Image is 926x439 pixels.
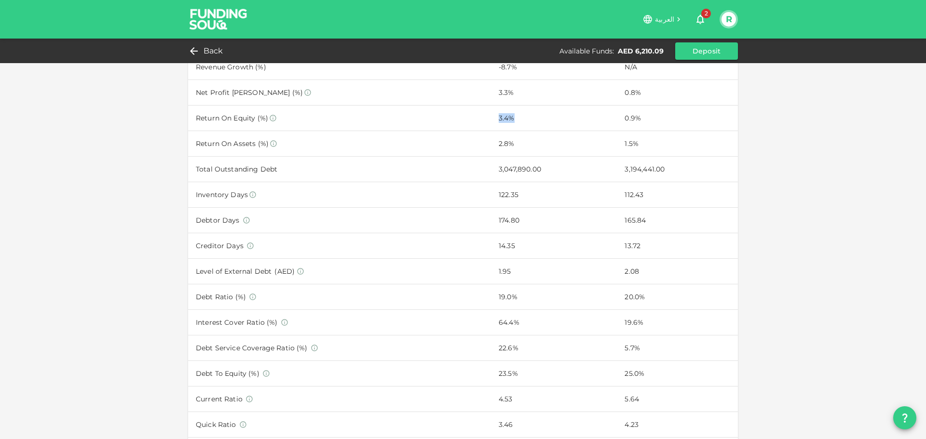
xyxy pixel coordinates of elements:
td: 4.23 [617,412,738,438]
button: 2 [691,10,710,29]
td: Net Profit [PERSON_NAME] (%) [188,80,491,105]
td: 1.5% [617,131,738,156]
td: 13.72 [617,233,738,259]
span: Back [204,44,223,58]
td: 3,194,441.00 [617,157,738,182]
td: 23.5% [491,361,617,386]
td: Interest Cover Ratio (%) [188,310,491,335]
td: 14.35 [491,233,617,259]
td: Inventory Days [188,182,491,208]
span: العربية [655,15,674,24]
td: 22.6% [491,335,617,361]
td: 112.43 [617,182,738,208]
td: Debt Service Coverage Ratio (%) [188,335,491,361]
td: 174.80 [491,208,617,233]
td: 122.35 [491,182,617,208]
td: 2.08 [617,259,738,284]
td: Creditor Days [188,233,491,259]
td: Quick Ratio [188,412,491,438]
td: 5.7% [617,335,738,361]
td: 19.0% [491,284,617,310]
button: Deposit [675,42,738,60]
td: 0.8% [617,80,738,105]
td: 3.3% [491,80,617,105]
span: ( AED ) [274,267,295,276]
td: 4.53 [491,386,617,412]
td: Return On Assets (%) [188,131,491,156]
td: 2.8% [491,131,617,156]
td: 3.4% [491,105,617,131]
td: 165.84 [617,208,738,233]
div: Available Funds : [559,46,614,56]
button: question [893,406,916,429]
td: 3.46 [491,412,617,438]
td: 64.4% [491,310,617,335]
td: -8.7% [491,54,617,80]
span: Level of External Debt [196,267,272,276]
td: Debt Ratio (%) [188,284,491,310]
td: Current Ratio [188,386,491,412]
td: Return On Equity (%) [188,105,491,131]
td: 19.6% [617,310,738,335]
td: 1.95 [491,259,617,284]
td: Debt To Equity (%) [188,361,491,386]
td: N/A [617,54,738,80]
td: Debtor Days [188,208,491,233]
td: 25.0% [617,361,738,386]
td: 20.0% [617,284,738,310]
td: 5.64 [617,386,738,412]
td: Total Outstanding Debt [188,157,491,182]
td: 3,047,890.00 [491,157,617,182]
div: AED 6,210.09 [618,46,664,56]
td: 0.9% [617,105,738,131]
span: 2 [701,9,711,18]
td: Revenue Growth (%) [188,54,491,80]
button: R [722,12,736,27]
